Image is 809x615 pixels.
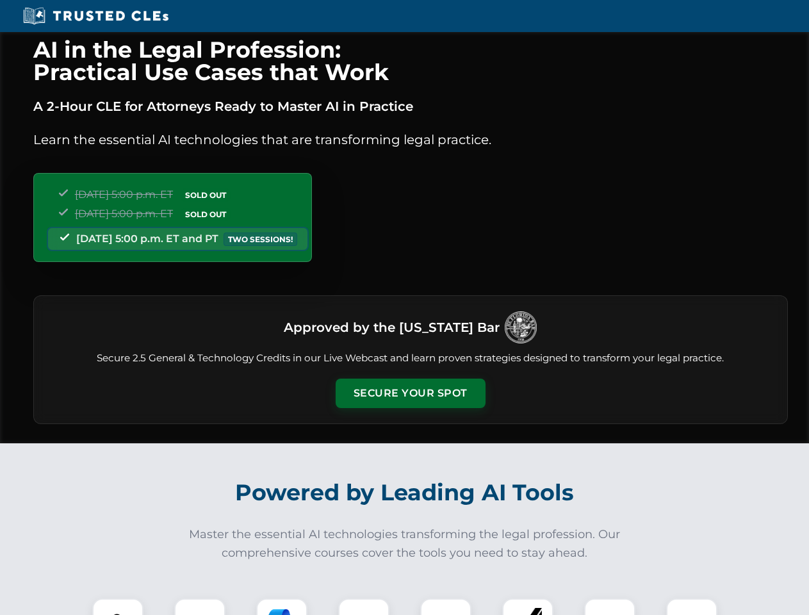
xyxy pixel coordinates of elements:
p: A 2-Hour CLE for Attorneys Ready to Master AI in Practice [33,96,788,117]
p: Master the essential AI technologies transforming the legal profession. Our comprehensive courses... [181,525,629,562]
span: [DATE] 5:00 p.m. ET [75,188,173,201]
h1: AI in the Legal Profession: Practical Use Cases that Work [33,38,788,83]
span: SOLD OUT [181,208,231,221]
h3: Approved by the [US_STATE] Bar [284,316,500,339]
img: Logo [505,311,537,343]
p: Secure 2.5 General & Technology Credits in our Live Webcast and learn proven strategies designed ... [49,351,772,366]
p: Learn the essential AI technologies that are transforming legal practice. [33,129,788,150]
h2: Powered by Leading AI Tools [50,470,760,515]
img: Trusted CLEs [19,6,172,26]
button: Secure Your Spot [336,379,486,408]
span: SOLD OUT [181,188,231,202]
span: [DATE] 5:00 p.m. ET [75,208,173,220]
